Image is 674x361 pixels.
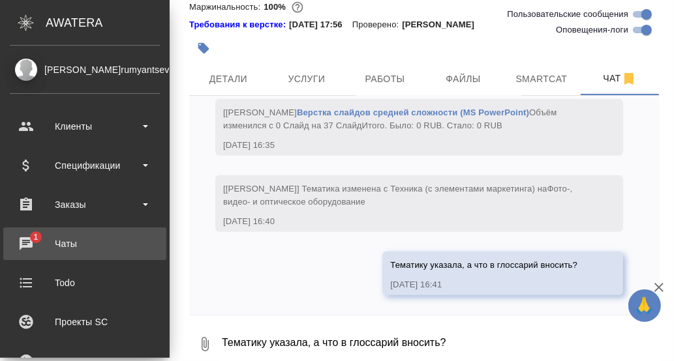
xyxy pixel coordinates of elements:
[275,71,338,87] span: Услуги
[264,2,289,12] p: 100%
[3,227,166,260] a: 1Чаты
[297,108,529,117] a: Верстка слайдов средней сложности (MS PowerPoint)
[556,23,628,36] span: Оповещения-логи
[3,306,166,338] a: Проекты SC
[634,292,656,319] span: 🙏
[432,71,495,87] span: Файлы
[189,18,289,31] div: Нажми, чтобы открыть папку с инструкцией
[354,71,416,87] span: Работы
[223,139,577,152] div: [DATE] 16:35
[362,121,502,130] span: Итого. Было: 0 RUB. Стало: 0 RUB
[10,63,160,77] div: [PERSON_NAME]rumyantseva
[46,10,170,36] div: AWATERA
[589,70,651,87] span: Чат
[10,273,160,293] div: Todo
[10,195,160,214] div: Заказы
[510,71,573,87] span: Smartcat
[223,215,577,228] div: [DATE] 16:40
[628,289,661,322] button: 🙏
[507,8,628,21] span: Пользовательские сообщения
[25,231,46,244] span: 1
[289,18,352,31] p: [DATE] 17:56
[352,18,403,31] p: Проверено:
[390,260,577,270] span: Тематику указала, а что в глоссарий вносить?
[10,117,160,136] div: Клиенты
[3,267,166,299] a: Todo
[223,184,575,207] span: [[PERSON_NAME]] Тематика изменена с Техника (с элементами маркетинга) на
[189,2,264,12] p: Маржинальность:
[189,34,218,63] button: Добавить тэг
[10,234,160,253] div: Чаты
[223,108,559,130] span: [[PERSON_NAME] Объём изменился с 0 Слайд на 37 Слайд
[10,156,160,175] div: Спецификации
[197,71,260,87] span: Детали
[189,18,289,31] a: Требования к верстке:
[390,278,577,291] div: [DATE] 16:41
[402,18,484,31] p: [PERSON_NAME]
[10,312,160,332] div: Проекты SC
